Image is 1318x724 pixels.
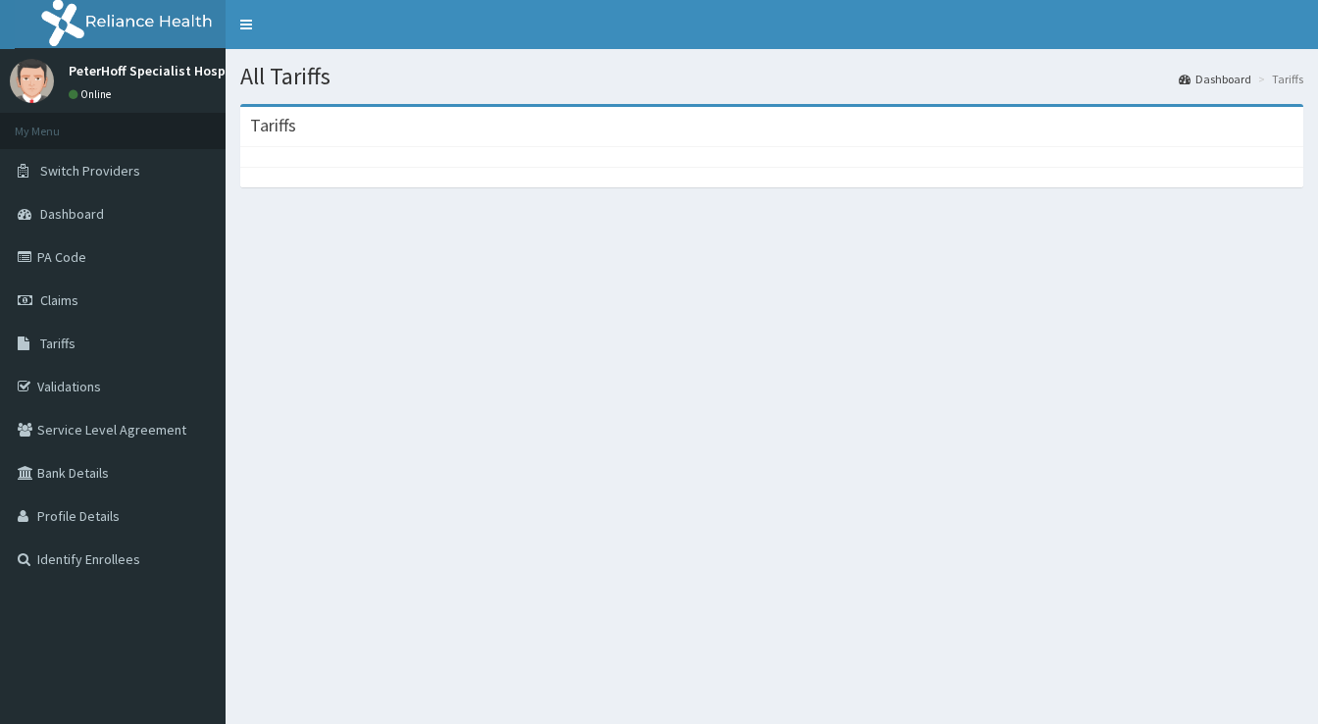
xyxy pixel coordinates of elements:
h1: All Tariffs [240,64,1303,89]
img: User Image [10,59,54,103]
span: Tariffs [40,335,76,352]
span: Switch Providers [40,162,140,180]
li: Tariffs [1253,71,1303,87]
a: Dashboard [1179,71,1251,87]
span: Dashboard [40,205,104,223]
span: Claims [40,291,78,309]
p: PeterHoff Specialist Hospital [69,64,247,78]
a: Online [69,87,116,101]
h3: Tariffs [250,117,296,134]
